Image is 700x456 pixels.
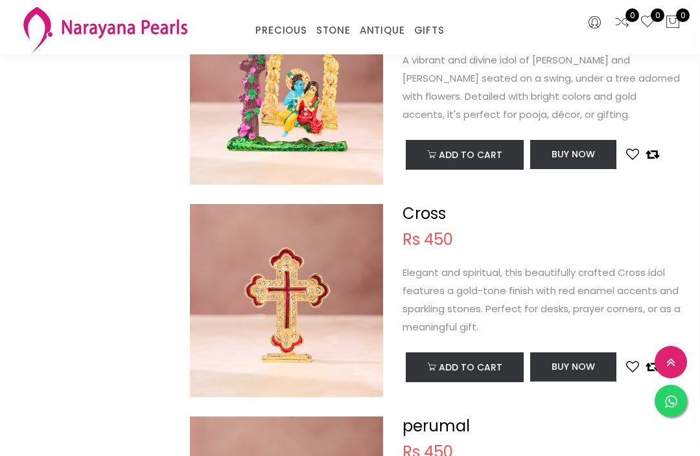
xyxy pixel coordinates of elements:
[665,14,681,31] button: 0
[651,8,664,22] span: 0
[626,359,639,374] button: Add to wishlist
[530,140,616,169] button: Buy Now
[316,21,351,40] a: STONE
[414,21,445,40] a: GIFTS
[614,14,630,31] a: 0
[402,203,446,224] a: Cross
[646,359,659,374] button: Add to compare
[402,415,470,437] a: perumal
[530,352,616,382] button: Buy Now
[676,8,690,22] span: 0
[646,146,659,162] button: Add to compare
[406,140,524,170] button: Add to cart
[402,264,681,336] p: Elegant and spiritual, this beautifully crafted Cross idol features a gold-tone finish with red e...
[625,8,639,22] span: 0
[360,21,405,40] a: ANTIQUE
[402,232,453,247] span: Rs 450
[626,146,639,162] button: Add to wishlist
[406,352,524,382] button: Add to cart
[402,51,681,124] p: A vibrant and divine idol of [PERSON_NAME] and [PERSON_NAME] seated on a swing, under a tree ador...
[640,14,655,31] a: 0
[255,21,307,40] a: PRECIOUS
